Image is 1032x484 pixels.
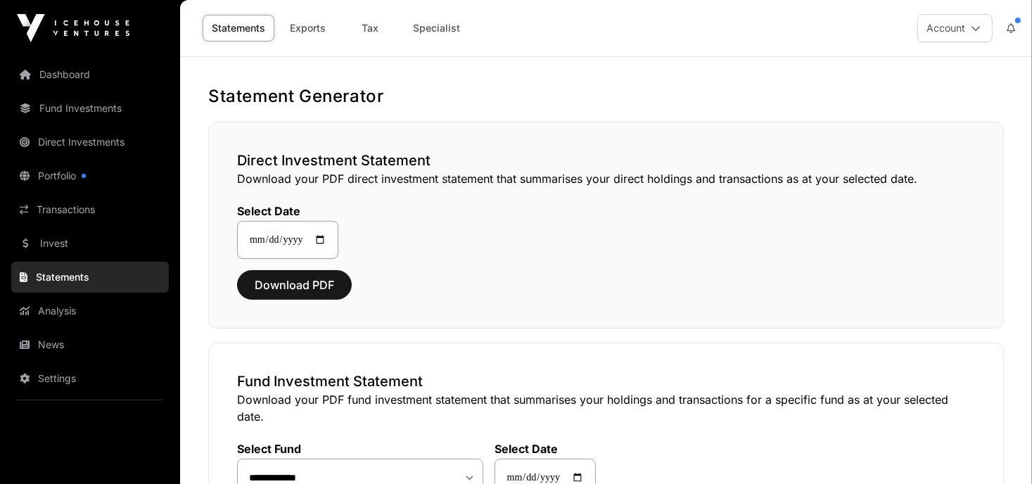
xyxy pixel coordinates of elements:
[11,160,169,191] a: Portfolio
[237,204,338,218] label: Select Date
[11,228,169,259] a: Invest
[237,151,975,170] h3: Direct Investment Statement
[237,284,352,298] a: Download PDF
[255,276,334,293] span: Download PDF
[11,363,169,394] a: Settings
[495,442,596,456] label: Select Date
[208,85,1004,108] h1: Statement Generator
[17,14,129,42] img: Icehouse Ventures Logo
[203,15,274,42] a: Statements
[237,442,483,456] label: Select Fund
[962,416,1032,484] iframe: Chat Widget
[404,15,469,42] a: Specialist
[237,170,975,187] p: Download your PDF direct investment statement that summarises your direct holdings and transactio...
[11,127,169,158] a: Direct Investments
[11,295,169,326] a: Analysis
[280,15,336,42] a: Exports
[11,93,169,124] a: Fund Investments
[917,14,993,42] button: Account
[11,329,169,360] a: News
[11,262,169,293] a: Statements
[237,391,975,425] p: Download your PDF fund investment statement that summarises your holdings and transactions for a ...
[237,371,975,391] h3: Fund Investment Statement
[342,15,398,42] a: Tax
[237,270,352,300] button: Download PDF
[11,59,169,90] a: Dashboard
[11,194,169,225] a: Transactions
